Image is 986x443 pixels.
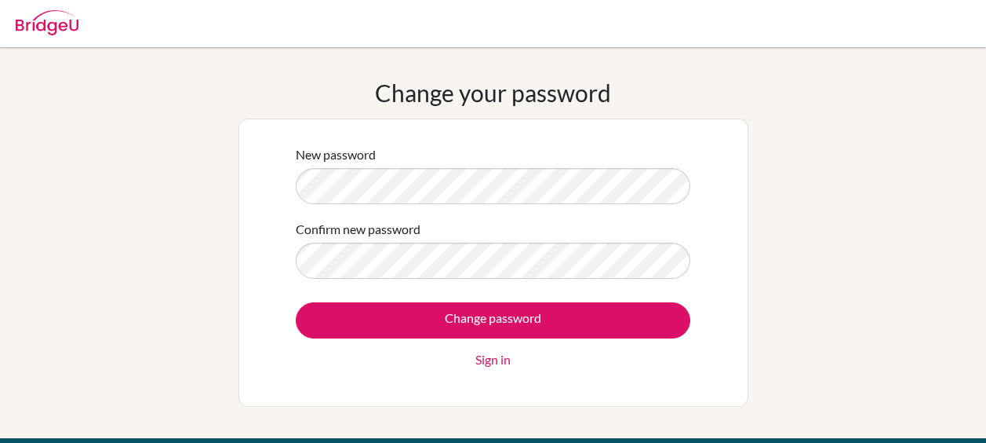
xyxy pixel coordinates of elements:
img: Bridge-U [16,10,78,35]
label: Confirm new password [296,220,420,239]
a: Sign in [475,350,511,369]
label: New password [296,145,376,164]
h1: Change your password [375,79,611,107]
input: Change password [296,302,690,339]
